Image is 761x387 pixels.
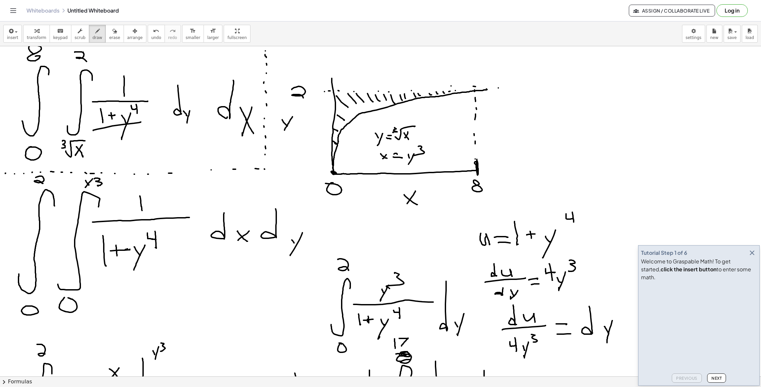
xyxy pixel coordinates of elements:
button: load [742,25,758,43]
span: Assign / Collaborate Live [634,8,709,14]
div: Welcome to Graspable Math! To get started, to enter some math. [641,257,757,281]
button: fullscreen [224,25,250,43]
span: smaller [186,35,200,40]
button: draw [89,25,106,43]
button: settings [682,25,705,43]
button: insert [3,25,22,43]
span: draw [93,35,102,40]
button: format_sizelarger [204,25,222,43]
button: format_sizesmaller [182,25,204,43]
button: erase [105,25,124,43]
button: Log in [716,4,748,17]
i: format_size [210,27,216,35]
span: new [710,35,718,40]
button: save [724,25,741,43]
button: scrub [71,25,89,43]
span: erase [109,35,120,40]
button: keyboardkeypad [50,25,71,43]
a: Whiteboards [26,7,59,14]
button: transform [23,25,50,43]
button: new [706,25,722,43]
span: scrub [75,35,86,40]
i: redo [170,27,176,35]
i: keyboard [57,27,63,35]
button: arrange [124,25,146,43]
span: arrange [127,35,143,40]
i: undo [153,27,159,35]
span: settings [686,35,702,40]
span: redo [168,35,177,40]
button: Assign / Collaborate Live [629,5,715,17]
span: insert [7,35,18,40]
span: undo [151,35,161,40]
button: undoundo [148,25,165,43]
button: redoredo [165,25,181,43]
button: Toggle navigation [8,5,19,16]
b: click the insert button [661,266,716,273]
i: format_size [190,27,196,35]
span: load [745,35,754,40]
span: save [727,35,737,40]
span: transform [27,35,46,40]
span: fullscreen [227,35,247,40]
span: larger [207,35,219,40]
button: Next [707,373,726,383]
div: Tutorial Step 1 of 6 [641,249,687,257]
span: Next [711,376,722,381]
span: keypad [53,35,68,40]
